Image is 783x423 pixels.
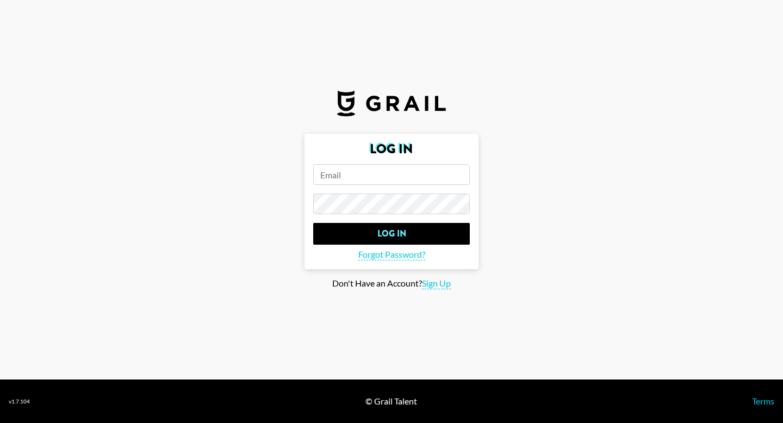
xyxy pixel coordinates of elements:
span: Sign Up [422,278,451,289]
div: © Grail Talent [365,396,417,407]
a: Terms [752,396,774,406]
input: Log In [313,223,470,245]
div: Don't Have an Account? [9,278,774,289]
span: Forgot Password? [358,249,425,260]
h2: Log In [313,142,470,155]
input: Email [313,164,470,185]
div: v 1.7.104 [9,398,30,405]
img: Grail Talent Logo [337,90,446,116]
